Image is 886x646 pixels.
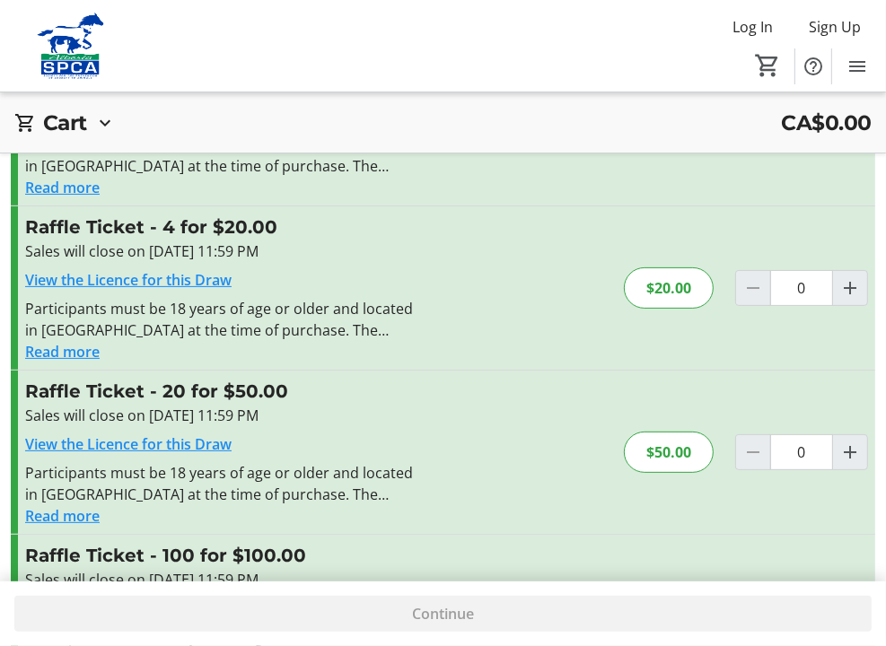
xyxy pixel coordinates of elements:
[25,177,100,198] button: Read more
[25,298,417,341] div: Participants must be 18 years of age or older and located in [GEOGRAPHIC_DATA] at the time of pur...
[25,378,417,405] h3: Raffle Ticket - 20 for $50.00
[25,569,417,590] div: Sales will close on [DATE] 11:59 PM
[770,270,833,306] input: Raffle Ticket Quantity
[25,542,417,569] h3: Raffle Ticket - 100 for $100.00
[751,49,784,82] button: Cart
[833,435,867,469] button: Increment by one
[624,267,714,309] div: $20.00
[624,432,714,473] div: $50.00
[732,16,773,38] span: Log In
[770,434,833,470] input: Raffle Ticket Quantity
[839,48,875,84] button: Menu
[718,13,787,41] button: Log In
[833,271,867,305] button: Increment by one
[43,107,87,138] h2: Cart
[25,434,232,454] a: View the Licence for this Draw
[25,405,417,426] div: Sales will close on [DATE] 11:59 PM
[25,214,417,240] h3: Raffle Ticket - 4 for $20.00
[25,134,417,177] div: Participants must be 18 years of age or older and located in [GEOGRAPHIC_DATA] at the time of pur...
[25,341,100,362] button: Read more
[25,505,100,527] button: Read more
[11,13,130,80] img: Alberta SPCA's Logo
[25,240,417,262] div: Sales will close on [DATE] 11:59 PM
[809,16,861,38] span: Sign Up
[782,107,873,138] span: CA$0.00
[25,462,417,505] div: Participants must be 18 years of age or older and located in [GEOGRAPHIC_DATA] at the time of pur...
[794,13,875,41] button: Sign Up
[795,48,831,84] button: Help
[25,270,232,290] a: View the Licence for this Draw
